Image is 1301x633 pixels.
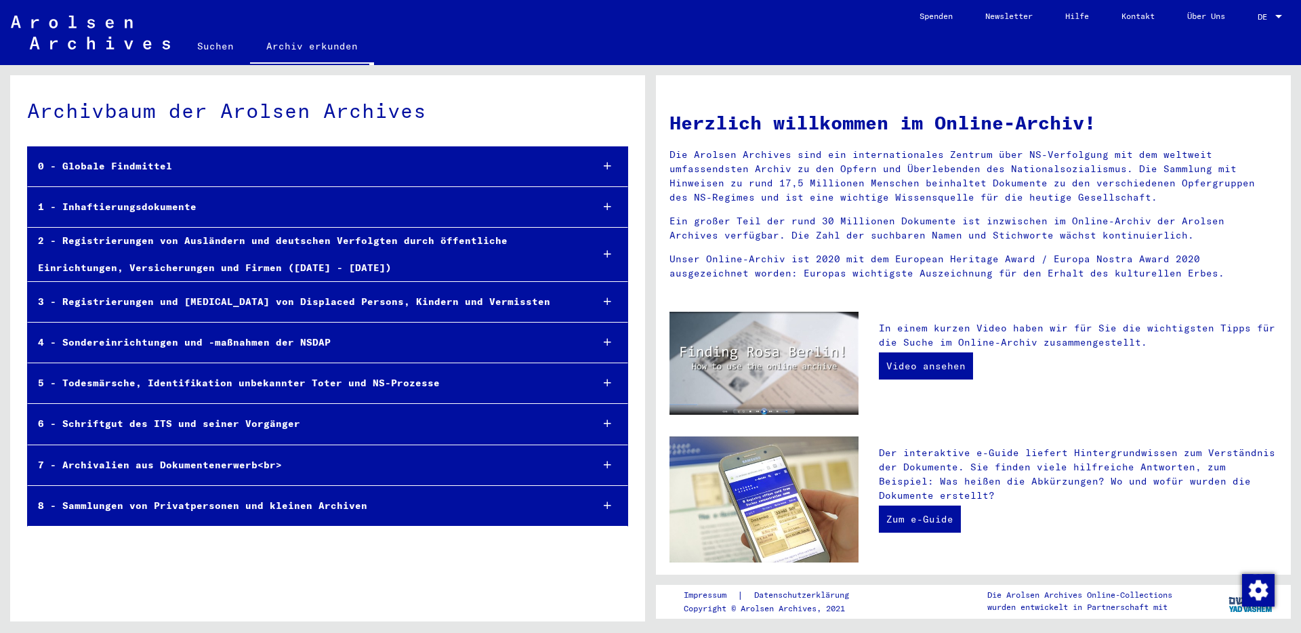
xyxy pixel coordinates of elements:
[28,228,581,281] div: 2 - Registrierungen von Ausländern und deutschen Verfolgten durch öffentliche Einrichtungen, Vers...
[669,214,1277,243] p: Ein großer Teil der rund 30 Millionen Dokumente ist inzwischen im Online-Archiv der Arolsen Archi...
[28,194,581,220] div: 1 - Inhaftierungsdokumente
[684,588,737,603] a: Impressum
[28,411,581,437] div: 6 - Schriftgut des ITS und seiner Vorgänger
[669,436,859,563] img: eguide.jpg
[27,96,628,126] div: Archivbaum der Arolsen Archives
[28,452,581,478] div: 7 - Archivalien aus Dokumentenerwerb<br>
[879,446,1277,503] p: Der interaktive e-Guide liefert Hintergrundwissen zum Verständnis der Dokumente. Sie finden viele...
[743,588,865,603] a: Datenschutzerklärung
[181,30,250,62] a: Suchen
[28,289,581,315] div: 3 - Registrierungen und [MEDICAL_DATA] von Displaced Persons, Kindern und Vermissten
[879,352,973,380] a: Video ansehen
[987,589,1172,601] p: Die Arolsen Archives Online-Collections
[1242,574,1275,607] img: Zustimmung ändern
[684,588,865,603] div: |
[11,16,170,49] img: Arolsen_neg.svg
[879,321,1277,350] p: In einem kurzen Video haben wir für Sie die wichtigsten Tipps für die Suche im Online-Archiv zusa...
[28,329,581,356] div: 4 - Sondereinrichtungen und -maßnahmen der NSDAP
[28,370,581,396] div: 5 - Todesmärsche, Identifikation unbekannter Toter und NS-Prozesse
[28,493,581,519] div: 8 - Sammlungen von Privatpersonen und kleinen Archiven
[669,312,859,415] img: video.jpg
[669,148,1277,205] p: Die Arolsen Archives sind ein internationales Zentrum über NS-Verfolgung mit dem weltweit umfasse...
[1258,12,1273,22] span: DE
[684,603,865,615] p: Copyright © Arolsen Archives, 2021
[987,601,1172,613] p: wurden entwickelt in Partnerschaft mit
[250,30,374,65] a: Archiv erkunden
[28,153,581,180] div: 0 - Globale Findmittel
[669,252,1277,281] p: Unser Online-Archiv ist 2020 mit dem European Heritage Award / Europa Nostra Award 2020 ausgezeic...
[669,108,1277,137] h1: Herzlich willkommen im Online-Archiv!
[879,506,961,533] a: Zum e-Guide
[1226,584,1277,618] img: yv_logo.png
